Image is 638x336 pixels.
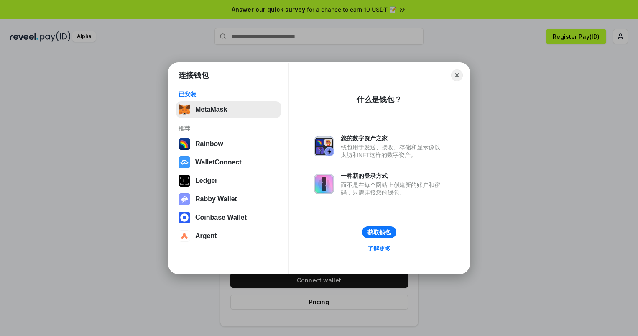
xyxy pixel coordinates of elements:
img: svg+xml,%3Csvg%20width%3D%22120%22%20height%3D%22120%22%20viewBox%3D%220%200%20120%20120%22%20fil... [179,138,190,150]
div: 一种新的登录方式 [341,172,444,180]
button: Ledger [176,172,281,189]
button: Argent [176,228,281,244]
img: svg+xml,%3Csvg%20width%3D%2228%22%20height%3D%2228%22%20viewBox%3D%220%200%2028%2028%22%20fill%3D... [179,156,190,168]
div: 您的数字资产之家 [341,134,444,142]
div: Ledger [195,177,217,185]
button: WalletConnect [176,154,281,171]
img: svg+xml,%3Csvg%20width%3D%2228%22%20height%3D%2228%22%20viewBox%3D%220%200%2028%2028%22%20fill%3D... [179,212,190,223]
a: 了解更多 [362,243,396,254]
div: 推荐 [179,125,278,132]
button: Coinbase Wallet [176,209,281,226]
img: svg+xml,%3Csvg%20xmlns%3D%22http%3A%2F%2Fwww.w3.org%2F2000%2Fsvg%22%20fill%3D%22none%22%20viewBox... [179,193,190,205]
button: 获取钱包 [362,226,396,238]
div: 而不是在每个网站上创建新的账户和密码，只需连接您的钱包。 [341,181,444,196]
div: Rabby Wallet [195,195,237,203]
div: 钱包用于发送、接收、存储和显示像以太坊和NFT这样的数字资产。 [341,144,444,159]
div: Rainbow [195,140,223,148]
div: Coinbase Wallet [195,214,247,221]
div: 获取钱包 [367,228,391,236]
img: svg+xml,%3Csvg%20xmlns%3D%22http%3A%2F%2Fwww.w3.org%2F2000%2Fsvg%22%20fill%3D%22none%22%20viewBox... [314,174,334,194]
img: svg+xml,%3Csvg%20xmlns%3D%22http%3A%2F%2Fwww.w3.org%2F2000%2Fsvg%22%20fill%3D%22none%22%20viewBox... [314,136,334,156]
div: MetaMask [195,106,227,113]
button: MetaMask [176,101,281,118]
div: 已安装 [179,90,278,98]
img: svg+xml,%3Csvg%20width%3D%2228%22%20height%3D%2228%22%20viewBox%3D%220%200%2028%2028%22%20fill%3D... [179,230,190,242]
button: Rabby Wallet [176,191,281,208]
div: Argent [195,232,217,240]
img: svg+xml,%3Csvg%20fill%3D%22none%22%20height%3D%2233%22%20viewBox%3D%220%200%2035%2033%22%20width%... [179,104,190,115]
img: svg+xml,%3Csvg%20xmlns%3D%22http%3A%2F%2Fwww.w3.org%2F2000%2Fsvg%22%20width%3D%2228%22%20height%3... [179,175,190,187]
div: 什么是钱包？ [357,95,402,105]
button: Rainbow [176,136,281,152]
h1: 连接钱包 [179,70,209,80]
div: 了解更多 [367,245,391,252]
div: WalletConnect [195,159,242,166]
button: Close [451,69,463,81]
